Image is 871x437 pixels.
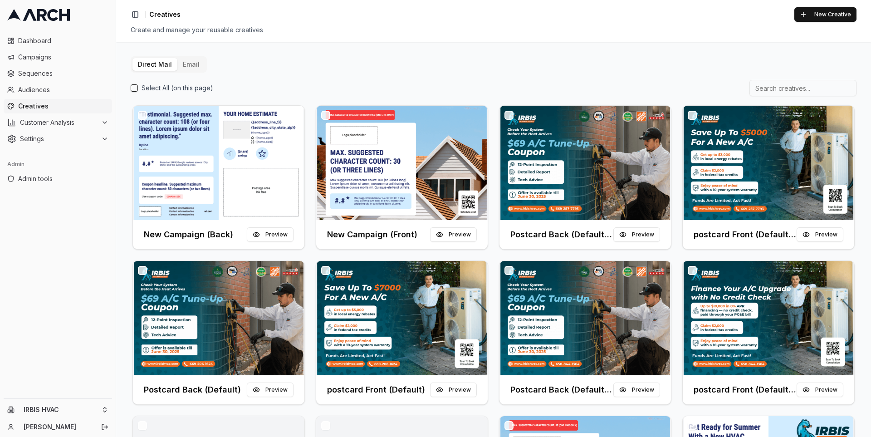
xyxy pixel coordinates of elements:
[4,115,112,130] button: Customer Analysis
[149,10,181,19] nav: breadcrumb
[694,383,797,396] h3: postcard Front (Default) (Copy) (Copy)
[683,106,854,220] img: Front creative for postcard Front (Default) (Copy)
[131,25,856,34] div: Create and manage your reusable creatives
[430,383,477,397] button: Preview
[510,383,613,396] h3: Postcard Back (Default) (Copy) (Copy)
[177,58,205,71] button: Email
[18,174,108,183] span: Admin tools
[18,69,108,78] span: Sequences
[430,227,477,242] button: Preview
[132,58,177,71] button: Direct Mail
[794,7,856,22] button: New Creative
[247,227,294,242] button: Preview
[4,34,112,48] a: Dashboard
[749,80,856,96] input: Search creatives...
[18,36,108,45] span: Dashboard
[4,157,112,172] div: Admin
[133,261,304,375] img: Front creative for Postcard Back (Default)
[694,228,797,241] h3: postcard Front (Default) (Copy)
[797,227,843,242] button: Preview
[4,99,112,113] a: Creatives
[4,50,112,64] a: Campaigns
[144,228,233,241] h3: New Campaign (Back)
[18,102,108,111] span: Creatives
[327,228,417,241] h3: New Campaign (Front)
[247,383,294,397] button: Preview
[613,383,660,397] button: Preview
[797,383,843,397] button: Preview
[142,83,213,93] label: Select All (on this page)
[4,66,112,81] a: Sequences
[24,406,98,414] span: IRBIS HVAC
[133,106,304,220] img: Front creative for New Campaign (Back)
[4,403,112,417] button: IRBIS HVAC
[316,261,488,375] img: Front creative for postcard Front (Default)
[20,118,98,127] span: Customer Analysis
[4,172,112,186] a: Admin tools
[18,85,108,94] span: Audiences
[499,261,671,375] img: Front creative for Postcard Back (Default) (Copy) (Copy)
[499,106,671,220] img: Front creative for Postcard Back (Default) (Copy)
[24,422,91,432] a: [PERSON_NAME]
[613,227,660,242] button: Preview
[20,134,98,143] span: Settings
[4,132,112,146] button: Settings
[510,228,613,241] h3: Postcard Back (Default) (Copy)
[4,83,112,97] a: Audiences
[144,383,241,396] h3: Postcard Back (Default)
[18,53,108,62] span: Campaigns
[316,106,488,220] img: Front creative for New Campaign (Front)
[98,421,111,433] button: Log out
[683,261,854,375] img: Front creative for postcard Front (Default) (Copy) (Copy)
[327,383,425,396] h3: postcard Front (Default)
[149,10,181,19] span: Creatives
